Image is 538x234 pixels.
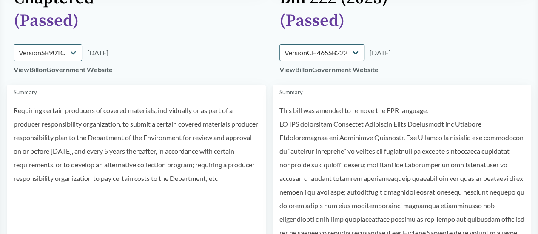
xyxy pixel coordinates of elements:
label: [DATE] [370,48,391,58]
div: Summary [279,88,525,97]
div: ( Passed ) [279,11,525,31]
a: ViewBillonGovernment Website [14,65,113,73]
div: ( Passed ) [14,11,259,31]
p: Requiring certain producers of covered materials, individually or as part of a producer responsib... [14,104,259,185]
a: ViewBillonGovernment Website [279,65,379,73]
p: This bill was amended to remove the EPR language. [279,104,525,117]
label: [DATE] [87,48,108,58]
div: Summary [14,88,259,97]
